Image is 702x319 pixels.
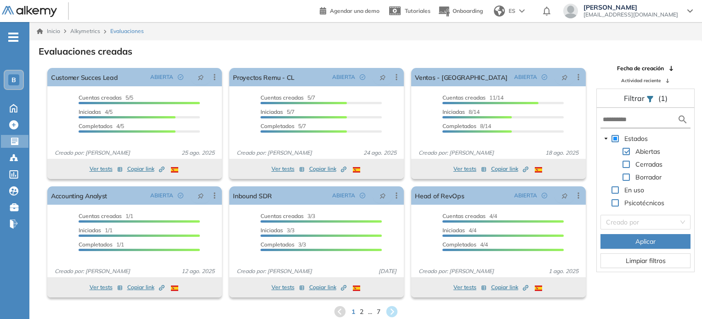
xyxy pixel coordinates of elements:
[191,70,211,84] button: pushpin
[79,227,113,234] span: 1/1
[110,27,144,35] span: Evaluaciones
[405,7,430,14] span: Tutoriales
[260,123,306,129] span: 5/7
[79,94,122,101] span: Cuentas creadas
[260,123,294,129] span: Completados
[260,227,294,234] span: 3/3
[375,267,400,275] span: [DATE]
[623,133,650,144] span: Estados
[178,267,218,275] span: 12 ago. 2025
[171,167,178,173] img: ESP
[233,186,272,205] a: Inbound SDR
[233,68,294,86] a: Proyectos Remu - CL
[260,108,283,115] span: Iniciadas
[635,236,656,246] span: Aplicar
[90,282,123,293] button: Ver tests
[658,93,668,104] span: (1)
[555,188,575,203] button: pushpin
[623,197,666,208] span: Psicotécnicos
[491,283,528,291] span: Copiar link
[79,227,101,234] span: Iniciadas
[415,267,498,275] span: Creado por: [PERSON_NAME]
[624,94,646,103] span: Filtrar
[353,167,360,173] img: ESP
[8,36,18,38] i: -
[442,108,465,115] span: Iniciadas
[514,191,537,200] span: ABIERTA
[583,4,678,11] span: [PERSON_NAME]
[491,282,528,293] button: Copiar link
[626,256,666,266] span: Limpiar filtros
[600,253,691,268] button: Limpiar filtros
[514,73,537,81] span: ABIERTA
[379,73,386,81] span: pushpin
[360,307,363,317] span: 2
[51,149,134,157] span: Creado por: [PERSON_NAME]
[79,94,133,101] span: 5/5
[233,267,316,275] span: Creado por: [PERSON_NAME]
[171,285,178,291] img: ESP
[542,193,547,198] span: check-circle
[453,7,483,14] span: Onboarding
[535,285,542,291] img: ESP
[272,163,305,174] button: Ver tests
[309,163,346,174] button: Copiar link
[351,307,355,317] span: 1
[542,149,582,157] span: 18 ago. 2025
[127,165,164,173] span: Copiar link
[320,5,379,16] a: Agendar una demo
[624,186,644,194] span: En uso
[453,282,487,293] button: Ver tests
[635,173,662,181] span: Borrador
[442,213,497,219] span: 4/4
[309,283,346,291] span: Copiar link
[561,73,568,81] span: pushpin
[260,241,294,248] span: Completados
[624,134,648,143] span: Estados
[442,123,491,129] span: 8/14
[491,163,528,174] button: Copiar link
[535,167,542,173] img: ESP
[260,213,315,219] span: 3/3
[330,7,379,14] span: Agendar una demo
[198,192,204,199] span: pushpin
[353,285,360,291] img: ESP
[600,234,691,249] button: Aplicar
[79,123,124,129] span: 4/5
[561,192,568,199] span: pushpin
[415,68,507,86] a: Ventas - [GEOGRAPHIC_DATA]
[79,108,113,115] span: 4/5
[51,186,107,205] a: Accounting Analyst
[442,108,480,115] span: 8/14
[360,193,365,198] span: check-circle
[379,192,386,199] span: pushpin
[150,73,173,81] span: ABIERTA
[604,136,608,141] span: caret-down
[11,76,16,84] span: B
[309,165,346,173] span: Copiar link
[491,165,528,173] span: Copiar link
[79,213,122,219] span: Cuentas creadas
[442,227,465,234] span: Iniciadas
[79,241,113,248] span: Completados
[442,123,476,129] span: Completados
[127,282,164,293] button: Copiar link
[260,213,304,219] span: Cuentas creadas
[635,147,660,156] span: Abiertas
[519,9,525,13] img: arrow
[79,213,133,219] span: 1/1
[178,74,183,80] span: check-circle
[260,94,304,101] span: Cuentas creadas
[260,94,315,101] span: 5/7
[373,70,393,84] button: pushpin
[198,73,204,81] span: pushpin
[442,241,488,248] span: 4/4
[260,108,294,115] span: 5/7
[360,149,400,157] span: 24 ago. 2025
[178,193,183,198] span: check-circle
[494,6,505,17] img: world
[442,227,476,234] span: 4/4
[37,27,60,35] a: Inicio
[377,307,380,317] span: 7
[127,163,164,174] button: Copiar link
